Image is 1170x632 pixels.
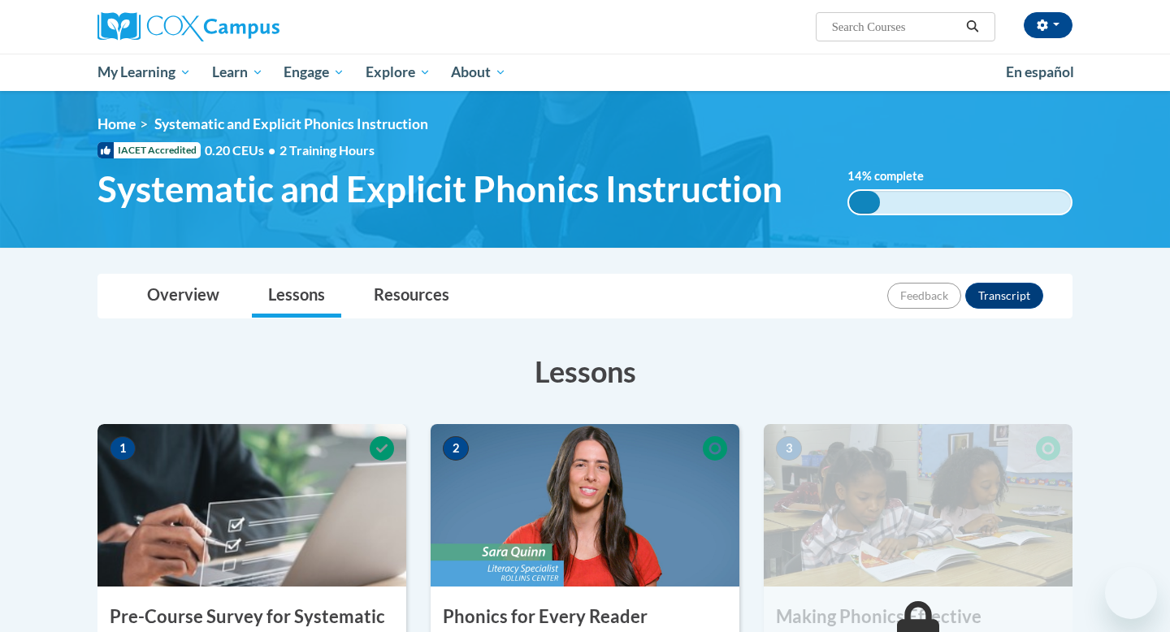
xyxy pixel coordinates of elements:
button: Transcript [965,283,1043,309]
span: 1 [110,436,136,461]
span: My Learning [97,63,191,82]
img: Course Image [764,424,1072,587]
a: Learn [201,54,274,91]
span: 2 [443,436,469,461]
h3: Lessons [97,351,1072,392]
img: Cox Campus [97,12,279,41]
a: Lessons [252,275,341,318]
span: About [451,63,506,82]
span: 2 Training Hours [279,142,375,158]
span: 3 [776,436,802,461]
span: Explore [366,63,431,82]
input: Search Courses [830,17,960,37]
iframe: Button to launch messaging window [1105,567,1157,619]
span: Engage [284,63,344,82]
span: 0.20 CEUs [205,141,279,159]
a: My Learning [87,54,201,91]
button: Search [960,17,985,37]
span: • [268,142,275,158]
span: Systematic and Explicit Phonics Instruction [154,115,428,132]
a: Overview [131,275,236,318]
img: Course Image [431,424,739,587]
label: % complete [847,167,941,185]
h3: Making Phonics Effective [764,604,1072,630]
span: Learn [212,63,263,82]
div: Main menu [73,54,1097,91]
a: Resources [357,275,466,318]
span: Systematic and Explicit Phonics Instruction [97,167,782,210]
a: Cox Campus [97,12,406,41]
a: About [441,54,518,91]
a: Engage [273,54,355,91]
a: En español [995,55,1085,89]
span: IACET Accredited [97,142,201,158]
a: Home [97,115,136,132]
span: 14 [847,169,862,183]
button: Account Settings [1024,12,1072,38]
div: 14% [849,191,880,214]
span: En español [1006,63,1074,80]
a: Explore [355,54,441,91]
button: Feedback [887,283,961,309]
h3: Phonics for Every Reader [431,604,739,630]
img: Course Image [97,424,406,587]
